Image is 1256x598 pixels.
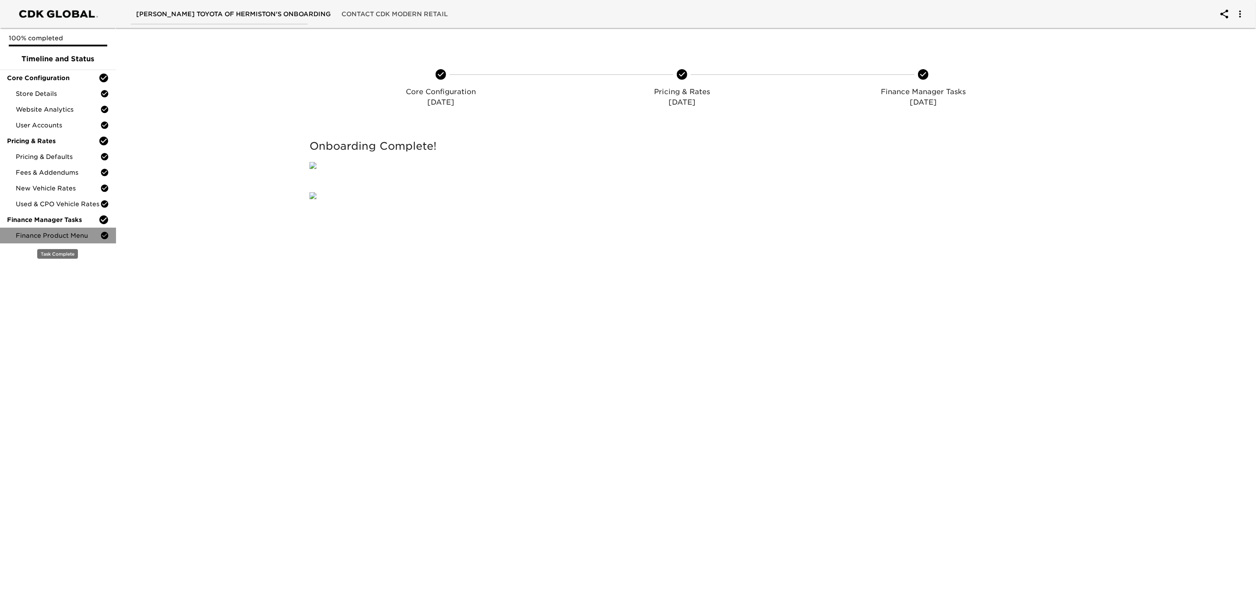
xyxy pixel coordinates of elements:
span: Pricing & Rates [7,137,99,145]
p: Pricing & Rates [565,87,799,97]
img: qkibX1zbU72zw90W6Gan%2FTemplates%2FRjS7uaFIXtg43HUzxvoG%2F5032e6d8-b7fd-493e-871b-cf634c9dfc87.png [310,162,317,169]
img: qkibX1zbU72zw90W6Gan%2FTemplates%2FRjS7uaFIXtg43HUzxvoG%2F3e51d9d6-1114-4229-a5bf-f5ca567b6beb.jpg [310,192,317,199]
span: Pricing & Defaults [16,152,100,161]
span: Website Analytics [16,105,100,114]
p: Core Configuration [324,87,558,97]
p: [DATE] [324,97,558,108]
span: New Vehicle Rates [16,184,100,193]
span: User Accounts [16,121,100,130]
p: [DATE] [806,97,1041,108]
span: Store Details [16,89,100,98]
button: account of current user [1214,4,1235,25]
span: Used & CPO Vehicle Rates [16,200,100,208]
span: Timeline and Status [7,54,109,64]
span: Core Configuration [7,74,99,82]
button: account of current user [1230,4,1251,25]
span: Finance Manager Tasks [7,215,99,224]
p: 100% completed [9,34,107,42]
span: Finance Product Menu [16,231,100,240]
span: Contact CDK Modern Retail [341,9,448,20]
span: Fees & Addendums [16,168,100,177]
p: [DATE] [565,97,799,108]
span: [PERSON_NAME] Toyota of Hermiston's Onboarding [136,9,331,20]
h5: Onboarding Complete! [310,139,1054,153]
p: Finance Manager Tasks [806,87,1041,97]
